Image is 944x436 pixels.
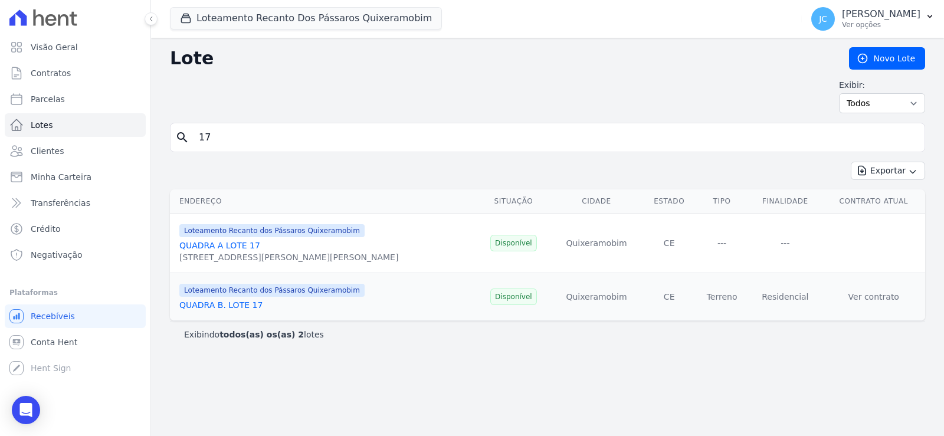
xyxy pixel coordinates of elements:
a: Minha Carteira [5,165,146,189]
th: Contrato Atual [822,189,925,214]
h2: Lote [170,48,830,69]
td: Quixeramobim [550,214,643,273]
span: Minha Carteira [31,171,91,183]
td: Terreno [696,273,748,321]
label: Exibir: [839,79,925,91]
a: QUADRA A LOTE 17 [179,241,260,250]
span: Contratos [31,67,71,79]
th: Finalidade [748,189,822,214]
span: Parcelas [31,93,65,105]
a: Conta Hent [5,330,146,354]
th: Tipo [696,189,748,214]
span: Negativação [31,249,83,261]
td: CE [643,273,696,321]
div: Open Intercom Messenger [12,396,40,424]
span: JC [819,15,827,23]
span: Loteamento Recanto dos Pássaros Quixeramobim [179,224,365,237]
span: Transferências [31,197,90,209]
span: Conta Hent [31,336,77,348]
a: QUADRA B. LOTE 17 [179,300,263,310]
th: Cidade [550,189,643,214]
a: Parcelas [5,87,146,111]
div: Plataformas [9,286,141,300]
button: Loteamento Recanto Dos Pássaros Quixeramobim [170,7,442,29]
td: --- [696,214,748,273]
a: Recebíveis [5,304,146,328]
div: [STREET_ADDRESS][PERSON_NAME][PERSON_NAME] [179,251,398,263]
p: Ver opções [842,20,920,29]
a: Negativação [5,243,146,267]
input: Buscar por nome [192,126,920,149]
span: Crédito [31,223,61,235]
a: Visão Geral [5,35,146,59]
button: JC [PERSON_NAME] Ver opções [802,2,944,35]
td: Quixeramobim [550,273,643,321]
a: Ver contrato [848,292,899,301]
a: Lotes [5,113,146,137]
span: Lotes [31,119,53,131]
td: Residencial [748,273,822,321]
span: Disponível [490,289,537,305]
a: Clientes [5,139,146,163]
a: Novo Lote [849,47,925,70]
th: Situação [477,189,550,214]
span: Clientes [31,145,64,157]
a: Crédito [5,217,146,241]
span: Loteamento Recanto dos Pássaros Quixeramobim [179,284,365,297]
span: Disponível [490,235,537,251]
span: Visão Geral [31,41,78,53]
a: Transferências [5,191,146,215]
td: --- [748,214,822,273]
button: Exportar [851,162,925,180]
i: search [175,130,189,145]
th: Estado [643,189,696,214]
b: todos(as) os(as) 2 [219,330,304,339]
p: [PERSON_NAME] [842,8,920,20]
a: Contratos [5,61,146,85]
td: CE [643,214,696,273]
th: Endereço [170,189,477,214]
p: Exibindo lotes [184,329,324,340]
span: Recebíveis [31,310,75,322]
